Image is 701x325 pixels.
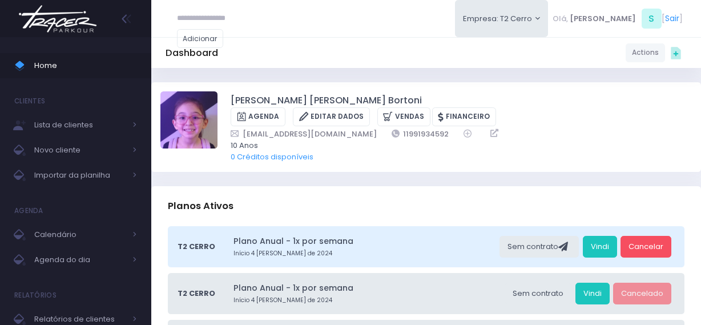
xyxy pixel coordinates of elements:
a: Sair [665,13,679,25]
div: Sem contrato [499,236,579,258]
a: 0 Créditos disponíveis [231,151,313,162]
span: Olá, [553,13,568,25]
span: T2 Cerro [178,241,215,252]
a: Editar Dados [293,107,370,126]
span: Lista de clientes [34,118,126,133]
span: Agenda do dia [34,252,126,267]
a: Plano Anual - 1x por semana [233,235,496,247]
a: Adicionar [177,29,224,48]
img: Fernanda Akemi Akiyama Bortoni [160,91,217,149]
span: S [642,9,662,29]
a: Cancelar [621,236,671,258]
a: Vindi [583,236,617,258]
span: [PERSON_NAME] [570,13,636,25]
label: Alterar foto de perfil [160,91,217,152]
div: Sem contrato [505,283,571,304]
h3: Planos Ativos [168,190,233,222]
div: Quick actions [665,42,687,63]
small: Início 4 [PERSON_NAME] de 2024 [233,296,501,305]
span: Home [34,58,137,73]
a: Plano Anual - 1x por semana [233,282,501,294]
a: Vendas [377,107,430,126]
span: 10 Anos [231,140,677,151]
a: [PERSON_NAME] [PERSON_NAME] Bortoni [231,94,422,107]
h4: Relatórios [14,284,57,307]
div: [ ] [548,6,687,31]
a: Vindi [575,283,610,304]
span: Calendário [34,227,126,242]
span: T2 Cerro [178,288,215,299]
a: 11991934592 [392,128,449,140]
h5: Dashboard [166,47,218,59]
h4: Agenda [14,199,43,222]
a: [EMAIL_ADDRESS][DOMAIN_NAME] [231,128,377,140]
a: Agenda [231,107,285,126]
small: Início 4 [PERSON_NAME] de 2024 [233,249,496,258]
span: Novo cliente [34,143,126,158]
a: Financeiro [432,107,496,126]
a: Actions [626,43,665,62]
h4: Clientes [14,90,45,113]
span: Importar da planilha [34,168,126,183]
